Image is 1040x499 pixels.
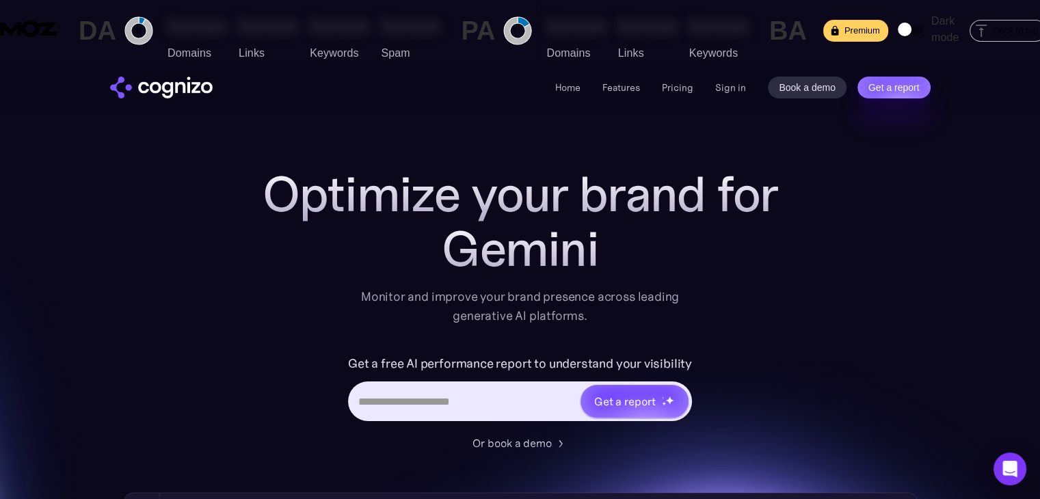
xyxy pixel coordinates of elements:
img: star [662,396,664,399]
a: Book a demo [768,77,846,98]
div: Predicts a page's ranking potential in search engines based on an algorithm of link metrics. [461,14,535,48]
form: Hero URL Input Form [348,353,692,428]
text: 17 [513,25,524,36]
span: Premium [836,24,888,38]
img: star [662,401,667,406]
h2: Number of keywords for which this site ranks within the top 50 positions on Google US. [689,14,749,38]
img: star [665,396,674,405]
h2: Number of unique pages linking to a target. Two or more links from the same page on a website are... [618,14,678,38]
text: 8 [136,25,142,36]
p: Domains [546,45,606,62]
p: Keywords [689,45,749,62]
a: Get a report [857,77,931,98]
div: Brand Authority™ is a score (1-100) developed by Moz that measures the total strength of a brand. [769,16,807,46]
p: Keywords [310,45,369,62]
label: Get a free AI performance report to understand your visibility [348,353,692,375]
h2: Number of keywords for which this site ranks within the top 50 positions on Google US. [310,14,369,38]
h2: Represents the percentage of sites with similar features we've found to be penalized or banned by... [381,14,440,38]
span: Dark mode [931,13,959,46]
a: Pricing [662,81,693,94]
h1: PA [461,16,495,46]
div: Get a report [594,393,656,409]
h2: Number of unique external linking domains. Two or more links from the same website are counted as... [546,14,606,38]
a: Or book a demo [472,435,568,451]
h2: Number of unique pages linking to a target. Two or more links from the same page on a website are... [239,14,298,38]
p: Spam [381,45,440,62]
a: Get a reportstarstarstar [579,383,690,419]
div: Or book a demo [472,435,552,451]
p: Domains [168,45,227,62]
p: Links [618,45,678,62]
div: Monitor and improve your brand presence across leading generative AI platforms. [352,287,689,325]
a: home [110,77,213,98]
h1: Optimize your brand for [247,167,794,221]
img: cognizo logo [110,77,213,98]
a: Sign in [715,79,746,96]
h1: DA [79,16,116,46]
h2: Number of unique external linking domains. Two or more links from the same website are counted as... [168,14,227,38]
div: Predicts a root domain's ranking potential relative to the domains in our index. [79,14,156,48]
h1: BA [769,16,807,46]
div: Open Intercom Messenger [994,453,1026,485]
a: Features [602,81,640,94]
a: Home [555,81,581,94]
p: Links [239,45,298,62]
div: Gemini [247,221,794,276]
